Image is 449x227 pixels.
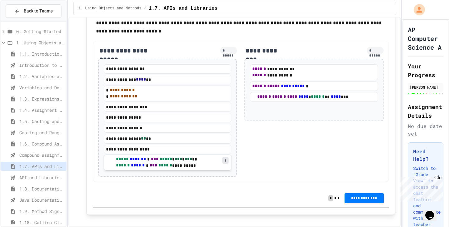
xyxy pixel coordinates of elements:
span: 1.7. APIs and Libraries [149,5,218,12]
span: Compound assignment operators - Quiz [19,152,64,158]
div: [PERSON_NAME] [410,84,442,90]
span: 0: Getting Started [16,28,64,35]
span: API and Libraries - Topic 1.7 [19,174,64,181]
span: 1.8. Documentation with Comments and Preconditions [19,185,64,192]
div: My Account [407,2,427,17]
span: 1. Using Objects and Methods [79,6,142,11]
span: 1.1. Introduction to Algorithms, Programming, and Compilers [19,51,64,57]
span: 1.2. Variables and Data Types [19,73,64,80]
button: Back to Teams [6,4,61,18]
span: Back to Teams [24,8,53,14]
span: 1.10. Calling Class Methods [19,219,64,226]
span: Casting and Ranges of variables - Quiz [19,129,64,136]
h2: Your Progress [408,62,443,79]
span: 1.7. APIs and Libraries [19,163,64,170]
span: Variables and Data Types - Quiz [19,84,64,91]
span: Java Documentation with Comments - Topic 1.8 [19,197,64,203]
span: 1.4. Assignment and Input [19,107,64,113]
span: 1. Using Objects and Methods [16,39,64,46]
h1: AP Computer Science A [408,25,443,52]
h3: Need Help? [413,148,438,163]
span: 1.9. Method Signatures [19,208,64,215]
h2: Assignment Details [408,102,443,120]
iframe: chat widget [397,175,443,201]
div: Chat with us now!Close [2,2,43,40]
span: / [144,6,146,11]
span: 1.3. Expressions and Output [New] [19,96,64,102]
span: 1.5. Casting and Ranges of Values [19,118,64,125]
iframe: chat widget [423,202,443,221]
span: Introduction to Algorithms, Programming, and Compilers [19,62,64,68]
div: No due date set [408,122,443,137]
span: 1.6. Compound Assignment Operators [19,141,64,147]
